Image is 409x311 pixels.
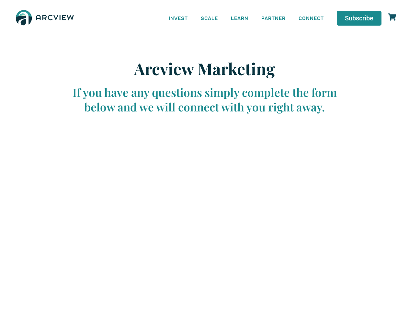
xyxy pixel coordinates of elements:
a: SCALE [194,11,224,25]
h2: Arcview Marketing [65,59,344,78]
a: PARTNER [255,11,292,25]
a: LEARN [224,11,255,25]
div: If you have any questions simply complete the form below and we will connect with you right away. [65,85,344,114]
a: Subscribe [337,11,381,26]
nav: Menu [162,11,330,25]
a: INVEST [162,11,194,25]
a: CONNECT [292,11,330,25]
img: The Arcview Group [13,6,77,30]
span: Subscribe [345,15,373,21]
